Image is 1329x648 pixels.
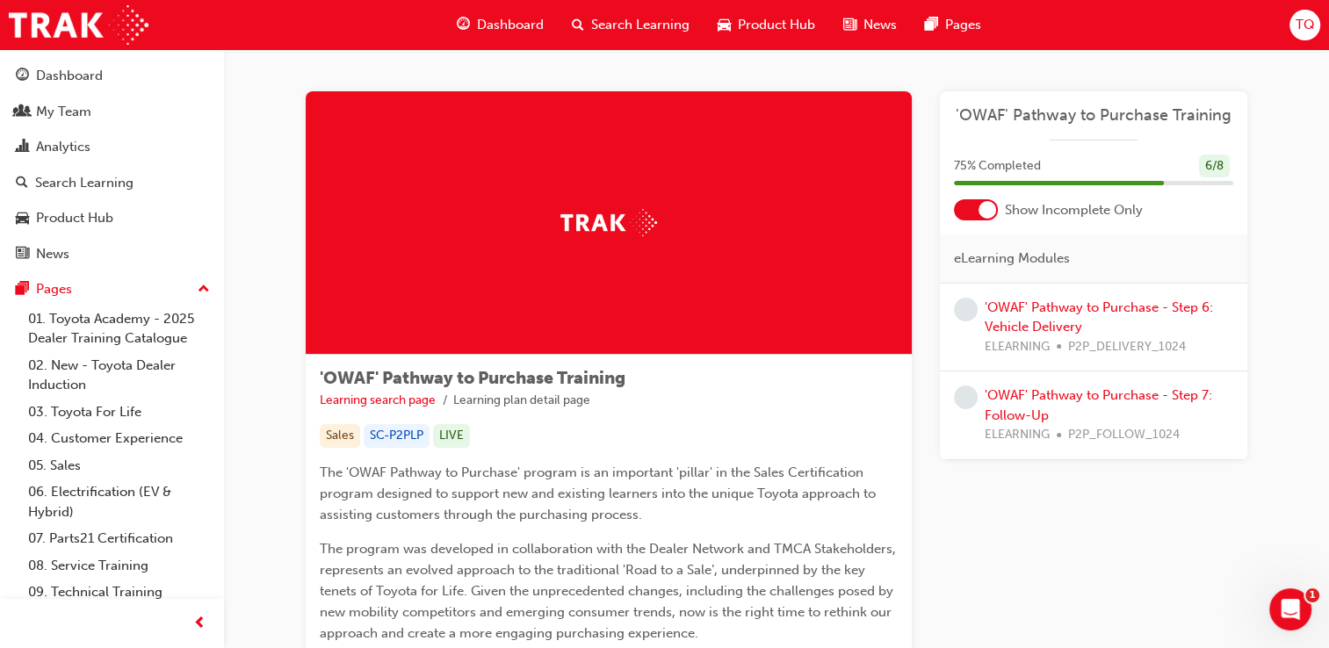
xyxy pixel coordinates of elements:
[7,60,217,92] a: Dashboard
[1068,337,1186,357] span: P2P_DELIVERY_1024
[36,66,103,86] div: Dashboard
[433,424,470,448] div: LIVE
[16,282,29,298] span: pages-icon
[738,15,815,35] span: Product Hub
[21,479,217,525] a: 06. Electrification (EV & Hybrid)
[16,247,29,263] span: news-icon
[457,14,470,36] span: guage-icon
[320,541,899,641] span: The program was developed in collaboration with the Dealer Network and TMCA Stakeholders, represe...
[572,14,584,36] span: search-icon
[443,7,558,43] a: guage-iconDashboard
[7,96,217,128] a: My Team
[36,137,90,157] div: Analytics
[1305,588,1319,602] span: 1
[718,14,731,36] span: car-icon
[1289,10,1320,40] button: TQ
[925,14,938,36] span: pages-icon
[364,424,430,448] div: SC-P2PLP
[21,352,217,399] a: 02. New - Toyota Dealer Induction
[21,579,217,606] a: 09. Technical Training
[954,248,1070,269] span: eLearning Modules
[21,452,217,479] a: 05. Sales
[7,131,217,163] a: Analytics
[558,7,704,43] a: search-iconSearch Learning
[193,613,206,635] span: prev-icon
[21,399,217,426] a: 03. Toyota For Life
[1295,15,1314,35] span: TQ
[1005,200,1143,220] span: Show Incomplete Only
[1068,425,1180,445] span: P2P_FOLLOW_1024
[7,56,217,273] button: DashboardMy TeamAnalyticsSearch LearningProduct HubNews
[7,273,217,306] button: Pages
[954,385,978,409] span: learningRecordVerb_NONE-icon
[35,173,134,193] div: Search Learning
[954,105,1233,126] a: 'OWAF' Pathway to Purchase Training
[1269,588,1311,630] iframe: Intercom live chat
[16,176,28,191] span: search-icon
[985,337,1050,357] span: ELEARNING
[36,279,72,299] div: Pages
[36,244,69,264] div: News
[16,104,29,120] span: people-icon
[9,5,148,45] img: Trak
[954,156,1041,176] span: 75 % Completed
[843,14,856,36] span: news-icon
[985,425,1050,445] span: ELEARNING
[320,368,625,388] span: 'OWAF' Pathway to Purchase Training
[591,15,690,35] span: Search Learning
[945,15,981,35] span: Pages
[320,464,879,522] span: The 'OWAF Pathway to Purchase' program is an important 'pillar' in the Sales Certification progra...
[829,7,911,43] a: news-iconNews
[16,211,29,227] span: car-icon
[954,298,978,321] span: learningRecordVerb_NONE-icon
[21,306,217,352] a: 01. Toyota Academy - 2025 Dealer Training Catalogue
[21,525,217,552] a: 07. Parts21 Certification
[7,202,217,234] a: Product Hub
[1199,155,1230,178] div: 6 / 8
[704,7,829,43] a: car-iconProduct Hub
[320,424,360,448] div: Sales
[477,15,544,35] span: Dashboard
[453,391,590,411] li: Learning plan detail page
[560,209,657,236] img: Trak
[985,299,1213,335] a: 'OWAF' Pathway to Purchase - Step 6: Vehicle Delivery
[863,15,897,35] span: News
[21,552,217,580] a: 08. Service Training
[911,7,995,43] a: pages-iconPages
[985,387,1212,423] a: 'OWAF' Pathway to Purchase - Step 7: Follow-Up
[16,68,29,84] span: guage-icon
[7,238,217,270] a: News
[21,425,217,452] a: 04. Customer Experience
[16,140,29,155] span: chart-icon
[36,208,113,228] div: Product Hub
[7,167,217,199] a: Search Learning
[36,102,91,122] div: My Team
[320,392,436,407] a: Learning search page
[198,278,210,301] span: up-icon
